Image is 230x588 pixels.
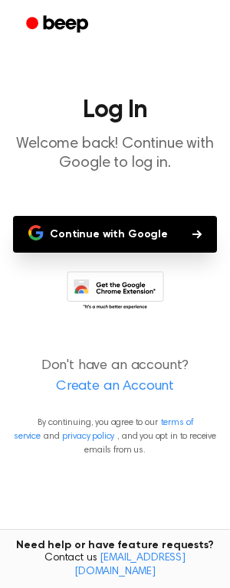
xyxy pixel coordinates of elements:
[9,552,221,579] span: Contact us
[62,432,114,441] a: privacy policy
[12,135,218,173] p: Welcome back! Continue with Google to log in.
[12,416,218,457] p: By continuing, you agree to our and , and you opt in to receive emails from us.
[13,216,217,253] button: Continue with Google
[15,377,215,397] a: Create an Account
[12,356,218,397] p: Don't have an account?
[12,98,218,122] h1: Log In
[74,553,186,577] a: [EMAIL_ADDRESS][DOMAIN_NAME]
[15,10,102,40] a: Beep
